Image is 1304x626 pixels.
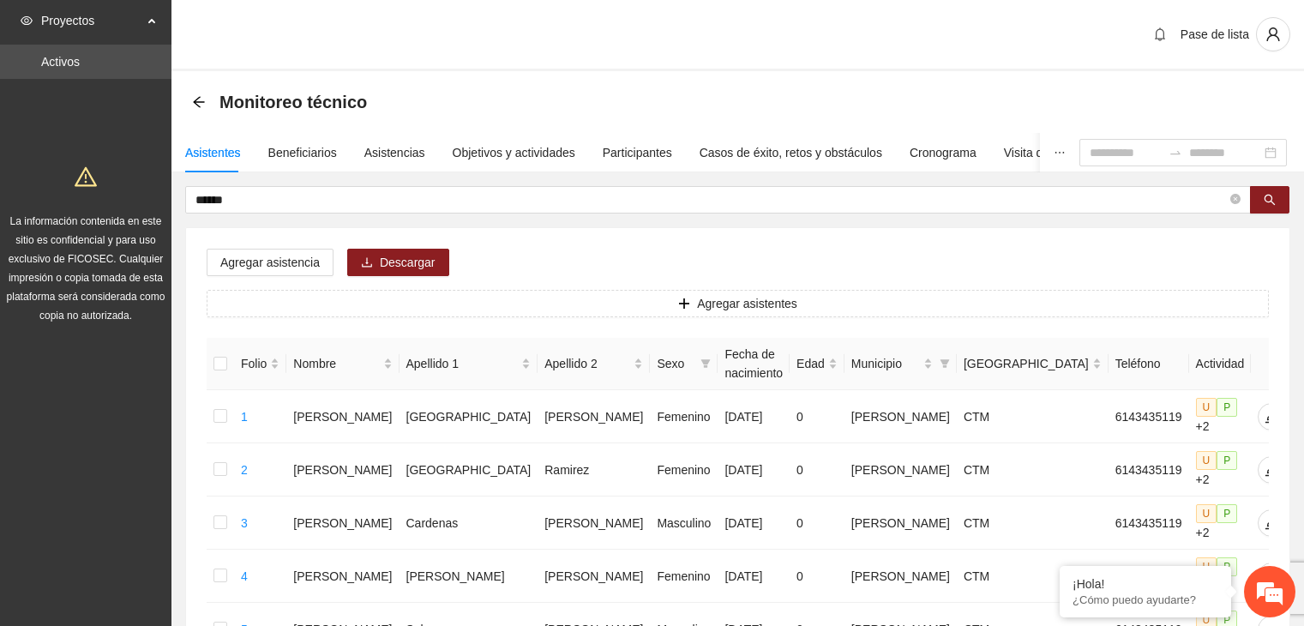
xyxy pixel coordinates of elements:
[1259,516,1284,530] span: edit
[1217,451,1237,470] span: P
[1146,21,1174,48] button: bell
[538,550,650,603] td: [PERSON_NAME]
[1189,338,1252,390] th: Actividad
[964,354,1089,373] span: [GEOGRAPHIC_DATA]
[400,390,538,443] td: [GEOGRAPHIC_DATA]
[957,390,1109,443] td: CTM
[241,516,248,530] a: 3
[1196,557,1217,576] span: U
[1109,550,1189,603] td: 6143435119
[1258,403,1285,430] button: edit
[400,550,538,603] td: [PERSON_NAME]
[1073,577,1218,591] div: ¡Hola!
[380,253,436,272] span: Descargar
[1189,497,1252,550] td: +2
[678,298,690,311] span: plus
[718,550,790,603] td: [DATE]
[220,253,320,272] span: Agregar asistencia
[192,95,206,110] div: Back
[700,143,882,162] div: Casos de éxito, retos y obstáculos
[718,443,790,497] td: [DATE]
[718,497,790,550] td: [DATE]
[1147,27,1173,41] span: bell
[1073,593,1218,606] p: ¿Cómo puedo ayudarte?
[400,443,538,497] td: [GEOGRAPHIC_DATA]
[844,550,957,603] td: [PERSON_NAME]
[1189,390,1252,443] td: +2
[650,390,718,443] td: Femenino
[844,338,957,390] th: Municipio
[207,249,334,276] button: Agregar asistencia
[957,497,1109,550] td: CTM
[697,351,714,376] span: filter
[21,15,33,27] span: eye
[1169,146,1182,160] span: swap-right
[790,338,844,390] th: Edad
[940,358,950,369] span: filter
[1169,146,1182,160] span: to
[400,338,538,390] th: Apellido 1
[1257,27,1289,42] span: user
[453,143,575,162] div: Objetivos y actividades
[1189,550,1252,603] td: +2
[192,95,206,109] span: arrow-left
[1259,410,1284,424] span: edit
[910,143,976,162] div: Cronograma
[41,3,142,38] span: Proyectos
[241,410,248,424] a: 1
[1196,451,1217,470] span: U
[41,55,80,69] a: Activos
[657,354,694,373] span: Sexo
[286,390,399,443] td: [PERSON_NAME]
[844,443,957,497] td: [PERSON_NAME]
[1189,443,1252,497] td: +2
[790,390,844,443] td: 0
[1109,390,1189,443] td: 6143435119
[1258,456,1285,484] button: edit
[650,550,718,603] td: Femenino
[1256,17,1290,51] button: user
[718,390,790,443] td: [DATE]
[718,338,790,390] th: Fecha de nacimiento
[286,497,399,550] td: [PERSON_NAME]
[1109,497,1189,550] td: 6143435119
[957,550,1109,603] td: CTM
[7,215,165,322] span: La información contenida en este sitio es confidencial y para uso exclusivo de FICOSEC. Cualquier...
[796,354,825,373] span: Edad
[650,443,718,497] td: Femenino
[241,354,267,373] span: Folio
[1109,443,1189,497] td: 6143435119
[851,354,920,373] span: Municipio
[1109,338,1189,390] th: Teléfono
[1196,504,1217,523] span: U
[1230,192,1241,208] span: close-circle
[1181,27,1249,41] span: Pase de lista
[286,443,399,497] td: [PERSON_NAME]
[1196,398,1217,417] span: U
[790,443,844,497] td: 0
[790,550,844,603] td: 0
[1004,143,1164,162] div: Visita de campo y entregables
[1250,186,1289,214] button: search
[1264,194,1276,208] span: search
[1258,509,1285,537] button: edit
[1217,398,1237,417] span: P
[650,497,718,550] td: Masculino
[347,249,449,276] button: downloadDescargar
[185,143,241,162] div: Asistentes
[1217,557,1237,576] span: P
[207,290,1269,317] button: plusAgregar asistentes
[268,143,337,162] div: Beneficiarios
[844,497,957,550] td: [PERSON_NAME]
[364,143,425,162] div: Asistencias
[234,338,286,390] th: Folio
[538,338,650,390] th: Apellido 2
[286,550,399,603] td: [PERSON_NAME]
[957,443,1109,497] td: CTM
[1040,133,1079,172] button: ellipsis
[538,443,650,497] td: Ramirez
[538,390,650,443] td: [PERSON_NAME]
[544,354,630,373] span: Apellido 2
[241,463,248,477] a: 2
[1259,463,1284,477] span: edit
